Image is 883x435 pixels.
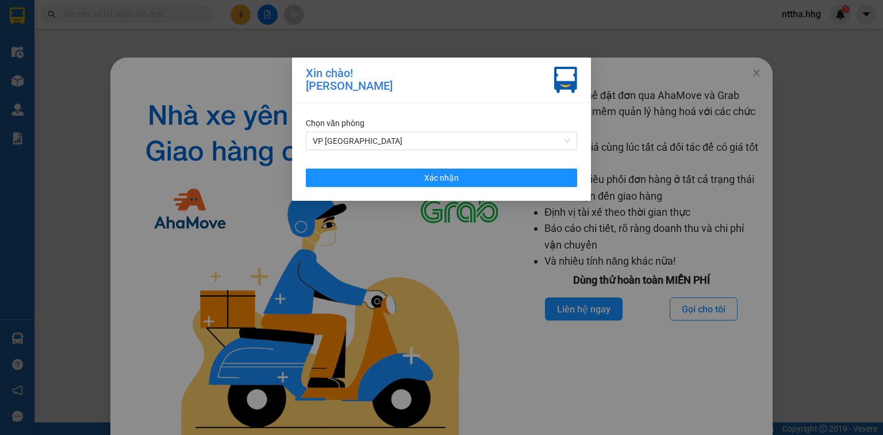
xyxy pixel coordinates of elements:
[306,67,393,93] div: Xin chào! [PERSON_NAME]
[306,117,577,129] div: Chọn văn phòng
[424,171,459,184] span: Xác nhận
[306,169,577,187] button: Xác nhận
[554,67,577,93] img: vxr-icon
[313,132,570,150] span: VP Đà Nẵng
